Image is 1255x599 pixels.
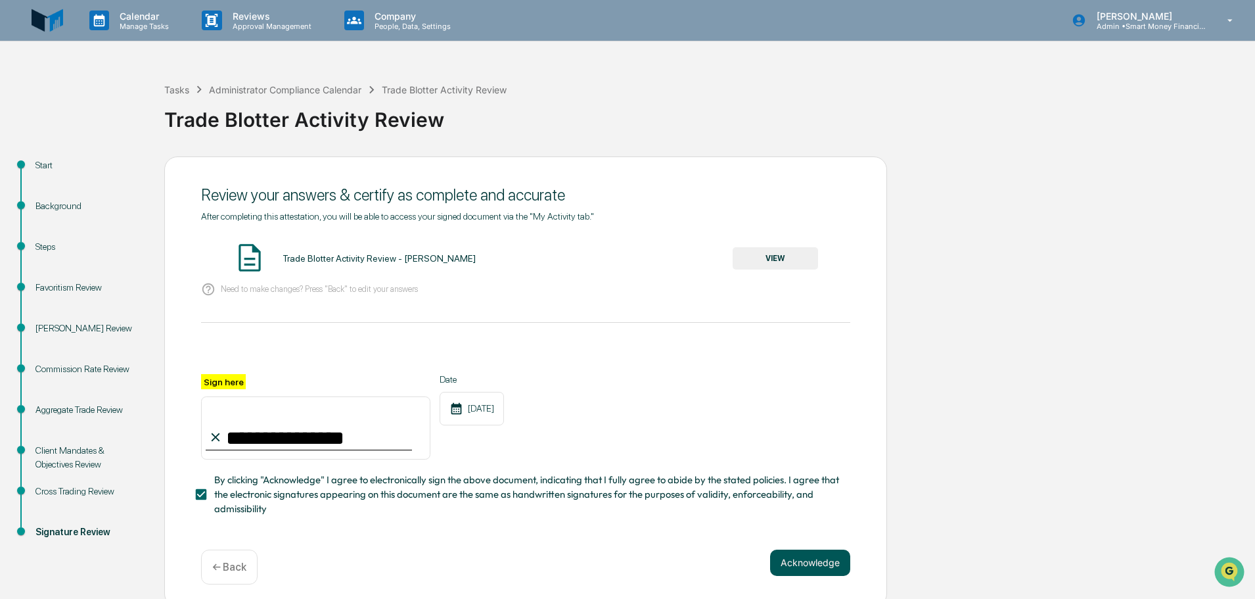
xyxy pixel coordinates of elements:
label: Date [440,374,504,385]
a: Powered byPylon [93,222,159,233]
div: Administrator Compliance Calendar [209,84,361,95]
div: Tasks [164,84,189,95]
div: Client Mandates & Objectives Review [35,444,143,471]
div: We're available if you need us! [45,114,166,124]
img: Document Icon [233,241,266,274]
span: Attestations [108,166,163,179]
p: Calendar [109,11,175,22]
div: Favoritism Review [35,281,143,295]
span: Data Lookup [26,191,83,204]
div: Trade Blotter Activity Review - [PERSON_NAME] [283,253,476,264]
a: 🖐️Preclearance [8,160,90,184]
div: Aggregate Trade Review [35,403,143,417]
img: 1746055101610-c473b297-6a78-478c-a979-82029cc54cd1 [13,101,37,124]
div: Start new chat [45,101,216,114]
button: Start new chat [223,105,239,120]
p: Reviews [222,11,318,22]
span: Pylon [131,223,159,233]
p: How can we help? [13,28,239,49]
div: Trade Blotter Activity Review [164,97,1248,132]
div: 🔎 [13,192,24,203]
div: Review your answers & certify as complete and accurate [201,185,850,204]
a: 🔎Data Lookup [8,185,88,209]
span: Preclearance [26,166,85,179]
button: VIEW [733,247,818,270]
div: Commission Rate Review [35,362,143,376]
img: logo [32,5,63,36]
p: Need to make changes? Press "Back" to edit your answers [221,284,418,294]
div: 🖐️ [13,167,24,178]
div: Background [35,199,143,213]
p: Company [364,11,457,22]
div: Signature Review [35,525,143,539]
p: Manage Tasks [109,22,175,31]
iframe: Open customer support [1213,556,1248,591]
div: [PERSON_NAME] Review [35,322,143,335]
label: Sign here [201,374,246,389]
div: Start [35,158,143,172]
p: ← Back [212,561,246,573]
p: [PERSON_NAME] [1086,11,1208,22]
div: [DATE] [440,392,504,425]
button: Acknowledge [770,550,850,576]
div: 🗄️ [95,167,106,178]
div: Steps [35,240,143,254]
div: Trade Blotter Activity Review [382,84,507,95]
div: Cross Trading Review [35,485,143,498]
span: After completing this attestation, you will be able to access your signed document via the "My Ac... [201,211,594,222]
p: People, Data, Settings [364,22,457,31]
p: Approval Management [222,22,318,31]
span: By clicking "Acknowledge" I agree to electronically sign the above document, indicating that I fu... [214,473,840,517]
a: 🗄️Attestations [90,160,168,184]
p: Admin • Smart Money Financial Advisors [1086,22,1208,31]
